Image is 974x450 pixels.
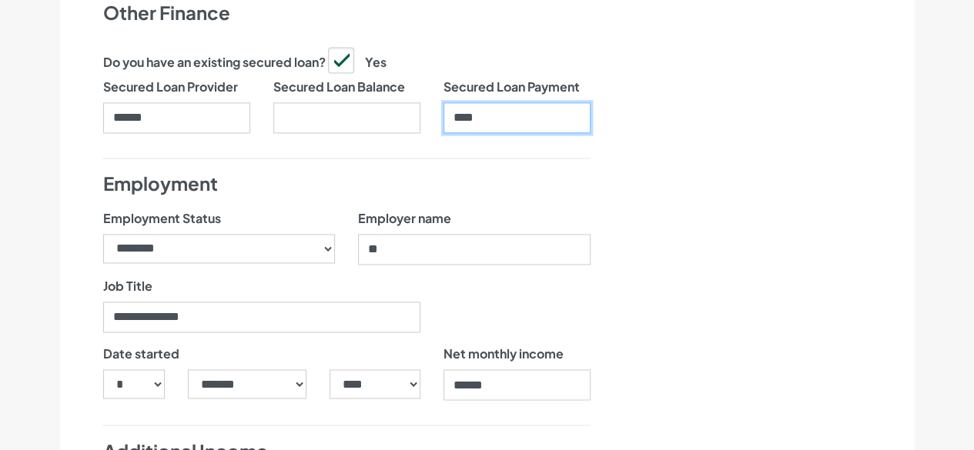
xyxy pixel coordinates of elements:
[103,53,326,72] label: Do you have an existing secured loan?
[103,78,238,96] label: Secured Loan Provider
[328,47,387,72] label: Yes
[103,277,152,295] label: Job Title
[103,209,221,228] label: Employment Status
[358,209,451,228] label: Employer name
[273,78,405,96] label: Secured Loan Balance
[103,345,179,363] label: Date started
[103,171,591,197] h4: Employment
[443,345,564,363] label: Net monthly income
[443,78,580,96] label: Secured Loan Payment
